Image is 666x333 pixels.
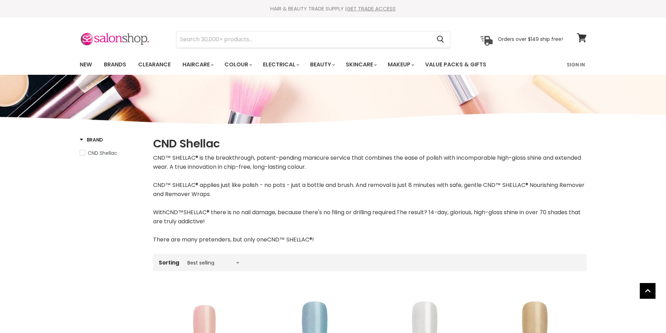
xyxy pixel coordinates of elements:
[153,136,587,151] h1: CND Shellac
[420,57,492,72] a: Value Packs & Gifts
[71,5,595,12] div: HAIR & BEAUTY TRADE SUPPLY |
[177,31,431,48] input: Search
[88,150,117,157] span: CND Shellac
[176,31,450,48] form: Product
[166,208,184,216] span: CND™
[153,181,585,198] span: CND™ SHELLAC® applies just like polish - no pots - just a bottle and brush. And removal is just 8...
[267,236,314,244] span: CND™ SHELLAC®!
[71,55,595,75] nav: Main
[133,57,176,72] a: Clearance
[258,57,303,72] a: Electrical
[177,57,218,72] a: Haircare
[431,31,450,48] button: Search
[341,57,381,72] a: Skincare
[153,208,166,216] span: With
[74,55,527,75] ul: Main menu
[563,57,589,72] a: Sign In
[159,260,179,266] label: Sorting
[80,149,144,157] a: CND Shellac
[99,57,131,72] a: Brands
[305,57,339,72] a: Beauty
[347,5,396,12] a: GET TRADE ACCESS
[153,154,581,171] span: CND™ SHELLAC® is the breakthrough, patent-pending manicure service that combines the ease of poli...
[498,36,563,42] p: Orders over $149 ship free!
[80,136,103,143] h3: Brand
[219,57,256,72] a: Colour
[382,57,418,72] a: Makeup
[74,57,97,72] a: New
[631,300,659,326] iframe: Gorgias live chat messenger
[184,208,396,216] span: SHELLAC® there is no nail damage, because there's no filing or drilling required.
[153,236,267,244] span: There are many pretenders, but only one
